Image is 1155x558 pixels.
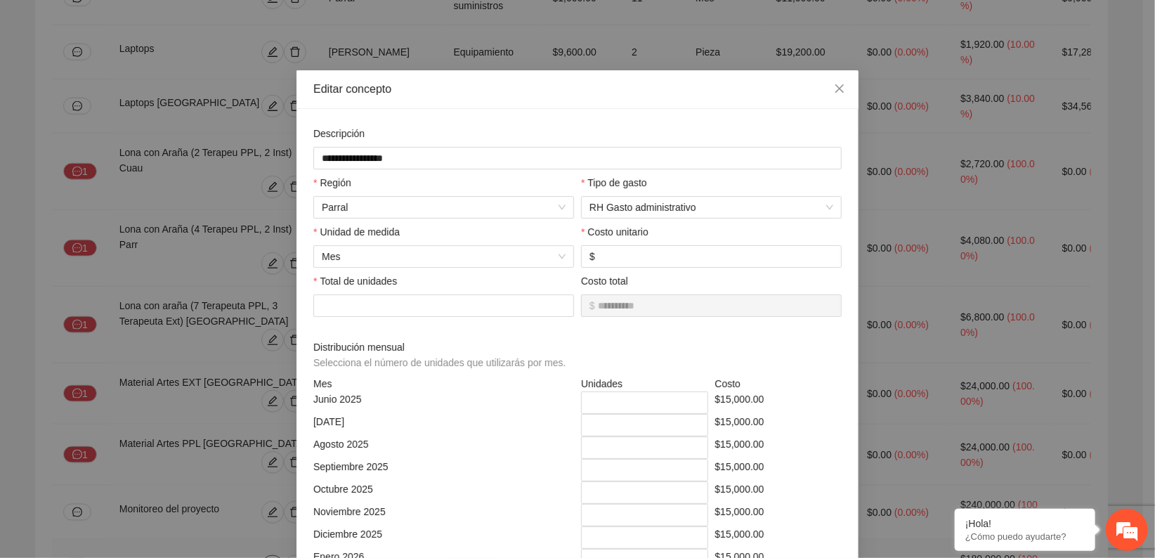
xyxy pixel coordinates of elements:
[821,70,859,108] button: Close
[712,376,846,391] div: Costo
[81,188,194,330] span: Estamos en línea.
[310,436,577,459] div: Agosto 2025
[834,83,845,94] span: close
[313,126,365,141] label: Descripción
[712,459,846,481] div: $15,000.00
[712,391,846,414] div: $15,000.00
[581,175,647,190] label: Tipo de gasto
[589,197,833,218] span: RH Gasto administrativo
[310,414,577,436] div: [DATE]
[965,518,1085,529] div: ¡Hola!
[310,376,577,391] div: Mes
[230,7,264,41] div: Minimizar ventana de chat en vivo
[313,175,351,190] label: Región
[310,481,577,504] div: Octubre 2025
[712,414,846,436] div: $15,000.00
[7,384,268,433] textarea: Escriba su mensaje y pulse “Intro”
[577,376,712,391] div: Unidades
[310,504,577,526] div: Noviembre 2025
[581,273,628,289] label: Costo total
[965,531,1085,542] p: ¿Cómo puedo ayudarte?
[712,436,846,459] div: $15,000.00
[322,197,566,218] span: Parral
[322,246,566,267] span: Mes
[310,526,577,549] div: Diciembre 2025
[589,298,595,313] span: $
[313,339,571,370] span: Distribución mensual
[313,273,397,289] label: Total de unidades
[313,357,566,368] span: Selecciona el número de unidades que utilizarás por mes.
[589,249,595,264] span: $
[712,526,846,549] div: $15,000.00
[313,224,400,240] label: Unidad de medida
[313,82,842,97] div: Editar concepto
[310,459,577,481] div: Septiembre 2025
[73,72,236,90] div: Chatee con nosotros ahora
[712,504,846,526] div: $15,000.00
[581,224,648,240] label: Costo unitario
[310,391,577,414] div: Junio 2025
[712,481,846,504] div: $15,000.00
